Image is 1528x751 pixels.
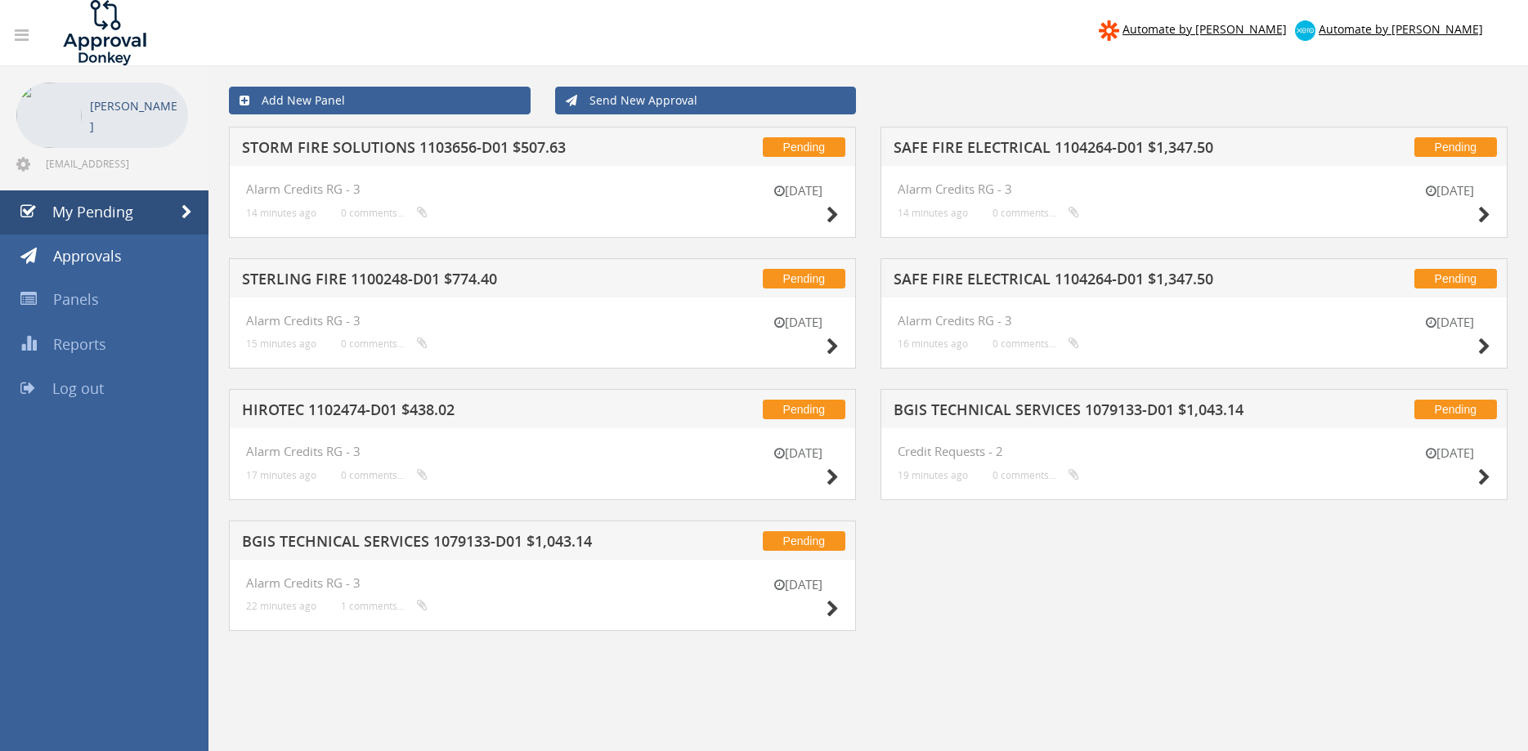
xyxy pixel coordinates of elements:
[242,402,663,422] h5: HIROTEC 1102474-D01 $438.02
[341,600,428,612] small: 1 comments...
[555,87,857,114] a: Send New Approval
[90,96,180,136] p: [PERSON_NAME]
[993,207,1079,219] small: 0 comments...
[763,400,845,419] span: Pending
[1409,314,1490,331] small: [DATE]
[763,531,845,551] span: Pending
[894,402,1315,422] h5: BGIS TECHNICAL SERVICES 1079133-D01 $1,043.14
[246,338,316,350] small: 15 minutes ago
[757,576,839,593] small: [DATE]
[898,314,1490,328] h4: Alarm Credits RG - 3
[1409,182,1490,199] small: [DATE]
[898,207,968,219] small: 14 minutes ago
[898,469,968,481] small: 19 minutes ago
[246,600,316,612] small: 22 minutes ago
[1414,269,1497,288] span: Pending
[246,469,316,481] small: 17 minutes ago
[1319,21,1483,37] span: Automate by [PERSON_NAME]
[242,271,663,292] h5: STERLING FIRE 1100248-D01 $774.40
[898,445,1490,458] h4: Credit Requests - 2
[341,469,428,481] small: 0 comments...
[757,445,839,462] small: [DATE]
[1295,20,1315,41] img: xero-logo.png
[757,182,839,199] small: [DATE]
[757,314,839,331] small: [DATE]
[1409,445,1490,462] small: [DATE]
[1099,20,1119,41] img: zapier-logomark.png
[246,207,316,219] small: 14 minutes ago
[763,137,845,157] span: Pending
[242,140,663,160] h5: STORM FIRE SOLUTIONS 1103656-D01 $507.63
[894,140,1315,160] h5: SAFE FIRE ELECTRICAL 1104264-D01 $1,347.50
[894,271,1315,292] h5: SAFE FIRE ELECTRICAL 1104264-D01 $1,347.50
[46,157,185,170] span: [EMAIL_ADDRESS][DOMAIN_NAME]
[229,87,531,114] a: Add New Panel
[246,182,839,196] h4: Alarm Credits RG - 3
[1414,137,1497,157] span: Pending
[246,445,839,458] h4: Alarm Credits RG - 3
[1414,400,1497,419] span: Pending
[52,202,133,221] span: My Pending
[246,576,839,590] h4: Alarm Credits RG - 3
[341,338,428,350] small: 0 comments...
[246,314,839,328] h4: Alarm Credits RG - 3
[52,378,104,398] span: Log out
[763,269,845,288] span: Pending
[341,207,428,219] small: 0 comments...
[898,338,968,350] small: 16 minutes ago
[1122,21,1287,37] span: Automate by [PERSON_NAME]
[53,246,122,266] span: Approvals
[993,338,1079,350] small: 0 comments...
[242,534,663,554] h5: BGIS TECHNICAL SERVICES 1079133-D01 $1,043.14
[53,334,106,354] span: Reports
[898,182,1490,196] h4: Alarm Credits RG - 3
[53,289,99,309] span: Panels
[993,469,1079,481] small: 0 comments...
